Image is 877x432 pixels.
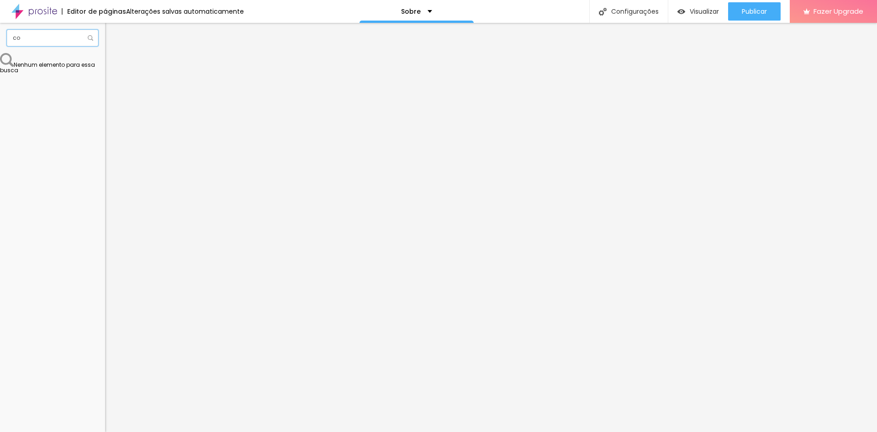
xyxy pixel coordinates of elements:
img: Icone [88,35,93,41]
input: Buscar elemento [7,30,98,46]
iframe: Editor [105,23,877,432]
div: Editor de páginas [62,8,126,15]
button: Publicar [728,2,781,21]
div: Alterações salvas automaticamente [126,8,244,15]
span: Visualizar [690,8,719,15]
img: view-1.svg [677,8,685,16]
span: Fazer Upgrade [814,7,863,15]
span: Publicar [742,8,767,15]
p: Sobre [401,8,421,15]
button: Visualizar [668,2,728,21]
img: Icone [599,8,607,16]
